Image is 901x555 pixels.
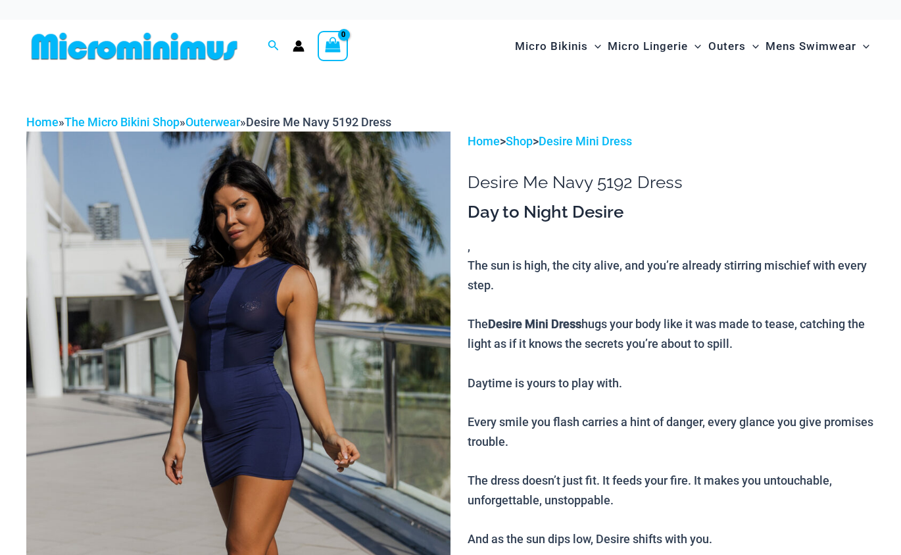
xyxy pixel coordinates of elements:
nav: Site Navigation [510,24,875,68]
a: Shop [506,134,533,148]
span: » » » [26,115,391,129]
a: Search icon link [268,38,280,55]
b: Desire Mini Dress [488,317,581,331]
span: Micro Lingerie [608,30,688,63]
span: Menu Toggle [588,30,601,63]
a: Account icon link [293,40,304,52]
a: Home [26,115,59,129]
a: Outerwear [185,115,240,129]
a: Home [468,134,500,148]
span: Menu Toggle [746,30,759,63]
a: The Micro Bikini Shop [64,115,180,129]
a: Micro LingerieMenu ToggleMenu Toggle [604,26,704,66]
p: > > [468,132,875,151]
h3: Day to Night Desire [468,201,875,224]
a: Desire Mini Dress [539,134,632,148]
h1: Desire Me Navy 5192 Dress [468,172,875,193]
img: MM SHOP LOGO FLAT [26,32,243,61]
span: Micro Bikinis [515,30,588,63]
span: Menu Toggle [856,30,869,63]
span: Outers [708,30,746,63]
a: Mens SwimwearMenu ToggleMenu Toggle [762,26,873,66]
span: Mens Swimwear [766,30,856,63]
a: View Shopping Cart, empty [318,31,348,61]
a: OutersMenu ToggleMenu Toggle [705,26,762,66]
span: Desire Me Navy 5192 Dress [246,115,391,129]
span: Menu Toggle [688,30,701,63]
a: Micro BikinisMenu ToggleMenu Toggle [512,26,604,66]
